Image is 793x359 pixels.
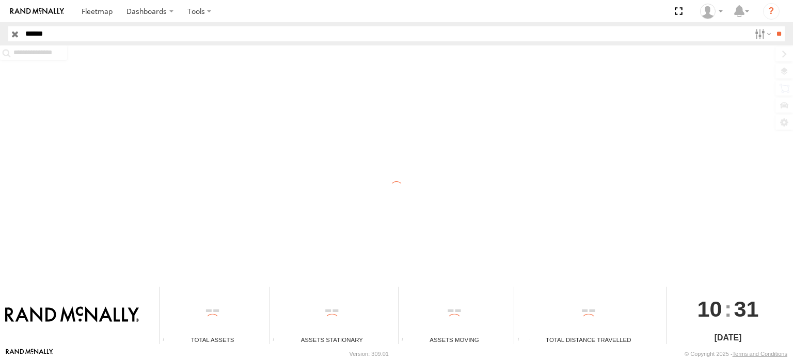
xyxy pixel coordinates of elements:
[696,4,726,19] div: Jose Goitia
[269,335,394,344] div: Assets Stationary
[751,26,773,41] label: Search Filter Options
[399,335,511,344] div: Assets Moving
[514,335,662,344] div: Total Distance Travelled
[10,8,64,15] img: rand-logo.svg
[350,351,389,357] div: Version: 309.01
[763,3,780,20] i: ?
[667,287,789,331] div: :
[269,336,285,344] div: Total number of assets current stationary.
[5,306,139,324] img: Rand McNally
[667,332,789,344] div: [DATE]
[685,351,787,357] div: © Copyright 2025 -
[160,336,175,344] div: Total number of Enabled Assets
[514,336,530,344] div: Total distance travelled by all assets within specified date range and applied filters
[6,349,53,359] a: Visit our Website
[733,351,787,357] a: Terms and Conditions
[734,287,759,331] span: 31
[697,287,722,331] span: 10
[399,336,414,344] div: Total number of assets current in transit.
[160,335,265,344] div: Total Assets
